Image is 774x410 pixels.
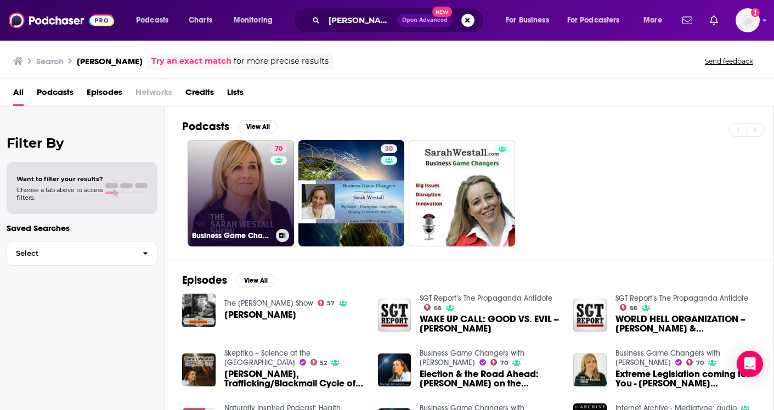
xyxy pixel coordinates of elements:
[678,11,697,30] a: Show notifications dropdown
[573,353,607,387] img: Extreme Legislation coming for You - Sarah Westall International Conference Presentation
[420,294,552,303] a: SGT Report’s The Propaganda Antidote
[224,369,365,388] span: [PERSON_NAME], Trafficking/Blackmail Cycle of Evil |410|
[7,223,157,233] p: Saved Searches
[500,361,508,366] span: 70
[136,13,168,28] span: Podcasts
[751,8,760,17] svg: Add a profile image
[182,120,229,133] h2: Podcasts
[13,83,24,106] a: All
[238,120,278,133] button: View All
[224,310,296,319] a: Sarah Westall
[615,369,756,388] a: Extreme Legislation coming for You - Sarah Westall International Conference Presentation
[227,83,244,106] a: Lists
[615,369,756,388] span: Extreme Legislation coming for You - [PERSON_NAME] International Conference Presentation
[224,299,313,308] a: The Shaun Thompson Show
[77,56,143,66] h3: [PERSON_NAME]
[560,12,636,29] button: open menu
[185,83,214,106] a: Credits
[696,361,704,366] span: 70
[420,314,560,333] span: WAKE UP CALL: GOOD VS. EVIL -- [PERSON_NAME]
[320,361,327,366] span: 52
[705,11,722,30] a: Show notifications dropdown
[737,351,763,377] div: Open Intercom Messenger
[226,12,287,29] button: open menu
[36,56,64,66] h3: Search
[298,140,405,246] a: 30
[615,314,756,333] a: WORLD HELL ORGANIZATION -- Zach Vorhies & Sarah Westall
[37,83,74,106] a: Podcasts
[324,12,397,29] input: Search podcasts, credits, & more...
[573,299,607,332] img: WORLD HELL ORGANIZATION -- Zach Vorhies & Sarah Westall
[736,8,760,32] button: Show profile menu
[87,83,122,106] a: Episodes
[304,8,494,33] div: Search podcasts, credits, & more...
[615,294,748,303] a: SGT Report’s The Propaganda Antidote
[151,55,231,68] a: Try an exact match
[686,359,704,366] a: 70
[9,10,114,31] img: Podchaser - Follow, Share and Rate Podcasts
[490,359,508,366] a: 70
[189,13,212,28] span: Charts
[385,144,393,155] span: 30
[636,12,676,29] button: open menu
[615,314,756,333] span: WORLD HELL ORGANIZATION -- [PERSON_NAME] & [PERSON_NAME]
[234,55,329,68] span: for more precise results
[397,14,453,27] button: Open AdvancedNew
[275,144,283,155] span: 70
[16,175,103,183] span: Want to filter your results?
[378,299,411,332] img: WAKE UP CALL: GOOD VS. EVIL -- SARAH WESTALL
[402,18,448,23] span: Open Advanced
[7,250,134,257] span: Select
[224,369,365,388] a: Sarah Westall, Trafficking/Blackmail Cycle of Evil |410|
[182,294,216,327] img: Sarah Westall
[327,301,335,306] span: 57
[182,12,219,29] a: Charts
[236,274,275,287] button: View All
[498,12,563,29] button: open menu
[736,8,760,32] img: User Profile
[182,273,227,287] h2: Episodes
[270,144,287,153] a: 70
[128,12,183,29] button: open menu
[182,353,216,387] img: Sarah Westall, Trafficking/Blackmail Cycle of Evil |410|
[420,314,560,333] a: WAKE UP CALL: GOOD VS. EVIL -- SARAH WESTALL
[420,369,560,388] span: Election & the Road Ahead: [PERSON_NAME] on the [PERSON_NAME] Show
[736,8,760,32] span: Logged in as SkyHorsePub35
[567,13,620,28] span: For Podcasters
[135,83,172,106] span: Networks
[188,140,294,246] a: 70Business Game Changers with [PERSON_NAME]
[234,13,273,28] span: Monitoring
[702,57,756,66] button: Send feedback
[16,186,103,201] span: Choose a tab above to access filters.
[7,241,157,266] button: Select
[620,304,637,311] a: 66
[420,369,560,388] a: Election & the Road Ahead: Sarah Westall on the Dave Janda Show
[182,273,275,287] a: EpisodesView All
[434,306,442,311] span: 66
[432,7,452,17] span: New
[424,304,442,311] a: 66
[643,13,662,28] span: More
[420,349,524,367] a: Business Game Changers with Sarah Westall
[381,144,397,153] a: 30
[182,120,278,133] a: PodcastsView All
[630,306,637,311] span: 66
[615,349,720,367] a: Business Game Changers with Sarah Westall
[318,300,335,306] a: 57
[506,13,549,28] span: For Business
[192,231,272,240] h3: Business Game Changers with [PERSON_NAME]
[224,310,296,319] span: [PERSON_NAME]
[378,353,411,387] img: Election & the Road Ahead: Sarah Westall on the Dave Janda Show
[310,359,327,366] a: 52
